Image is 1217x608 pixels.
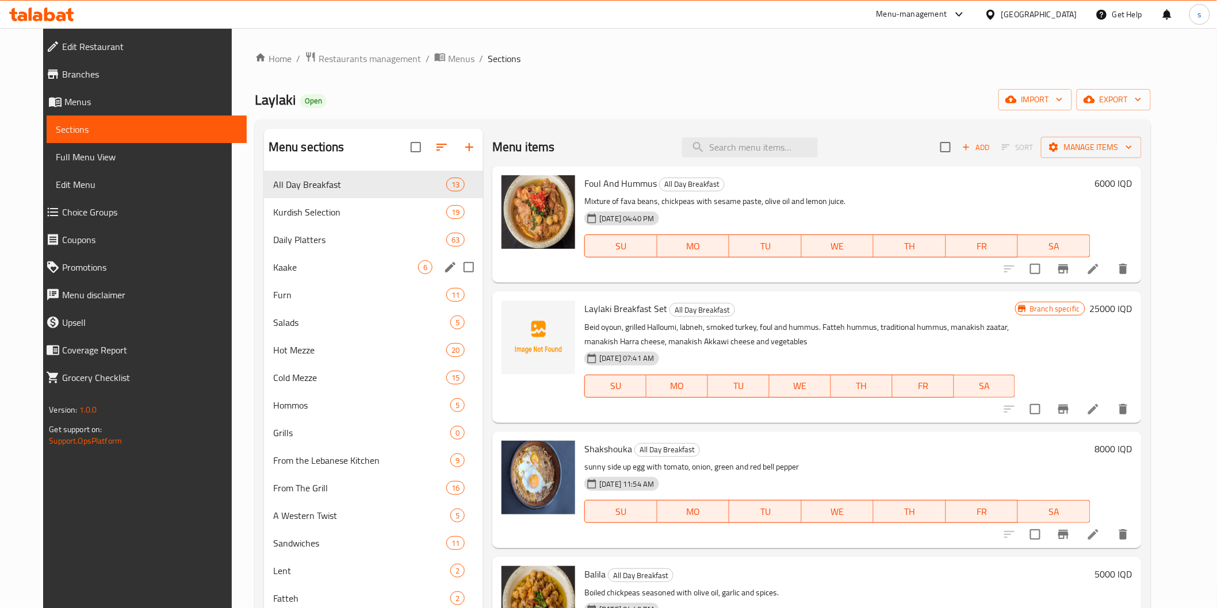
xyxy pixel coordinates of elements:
span: From the Lebanese Kitchen [273,453,450,467]
span: TU [734,503,797,520]
div: Lent2 [264,557,483,584]
span: Daily Platters [273,233,446,247]
span: Manage items [1050,140,1132,155]
span: Grocery Checklist [62,371,237,384]
span: FR [951,238,1014,255]
span: 2 [451,565,464,576]
span: Menus [64,95,237,109]
div: All Day Breakfast [634,443,700,457]
div: A Western Twist5 [264,502,483,529]
span: All Day Breakfast [660,178,724,191]
img: Foul And Hummus [502,175,575,249]
span: [DATE] 11:54 AM [595,479,659,490]
a: Choice Groups [37,198,246,226]
button: delete [1109,395,1137,423]
span: Salads [273,315,450,329]
span: Furn [273,288,446,302]
div: Sandwiches11 [264,529,483,557]
div: Kaake6edit [264,253,483,281]
span: Sections [56,122,237,136]
div: Kurdish Selection [273,205,446,219]
span: Choice Groups [62,205,237,219]
span: import [1008,93,1063,107]
div: Kurdish Selection19 [264,198,483,226]
button: Branch-specific-item [1050,255,1077,283]
span: Hommos [273,398,450,412]
span: Laylaki Breakfast Set [584,300,667,317]
span: SA [959,378,1011,394]
button: FR [893,375,954,398]
span: All Day Breakfast [670,303,734,317]
span: Lent [273,564,450,578]
p: Beid oyoun, grilled Halloumi, labneh, smoked turkey, foul and hummus. Fatteh hummus, traditional ... [584,320,1015,349]
a: Upsell [37,309,246,336]
div: Cold Mezze15 [264,364,483,391]
span: Grills [273,426,450,440]
button: Add [958,138,994,156]
a: Coupons [37,226,246,253]
div: Grills0 [264,419,483,447]
button: Branch-specific-item [1050,521,1077,548]
button: Add section [456,133,483,161]
li: / [426,52,430,66]
span: Shakshouka [584,440,632,457]
button: TU [729,234,802,257]
div: All Day Breakfast [608,568,673,582]
button: Manage items [1041,137,1142,158]
a: Restaurants management [305,51,421,66]
a: Edit Menu [47,171,246,198]
input: search [682,137,818,157]
span: SA [1023,503,1086,520]
button: TH [874,500,946,523]
span: WE [806,503,870,520]
button: WE [802,234,874,257]
span: SU [590,238,652,255]
button: MO [657,234,730,257]
span: Coupons [62,233,237,247]
div: items [418,260,433,274]
span: 63 [447,234,464,245]
span: Sandwiches [273,536,446,550]
span: Branches [62,67,237,81]
span: Laylaki [255,87,296,113]
div: Hot Mezze [273,343,446,357]
button: SU [584,375,646,398]
span: Select to update [1023,257,1047,281]
span: 13 [447,179,464,190]
span: 16 [447,483,464,494]
span: TH [836,378,888,394]
span: 5 [451,317,464,328]
span: 15 [447,372,464,383]
span: Select all sections [404,135,428,159]
span: Cold Mezze [273,371,446,384]
span: 0 [451,428,464,438]
span: Get support on: [49,422,102,437]
div: Fatteh [273,591,450,605]
span: A Western Twist [273,509,450,522]
button: delete [1109,521,1137,548]
button: Branch-specific-item [1050,395,1077,423]
span: MO [651,378,703,394]
span: Add [960,141,992,154]
div: Menu-management [877,7,947,21]
span: SU [590,378,642,394]
p: Boiled chickpeas seasoned with olive oil, garlic and spices. [584,586,1090,600]
span: Upsell [62,315,237,329]
div: items [450,315,465,329]
span: TU [734,238,797,255]
span: SA [1023,238,1086,255]
span: WE [774,378,826,394]
img: Laylaki Breakfast Set [502,301,575,374]
span: Menus [448,52,474,66]
button: SU [584,234,657,257]
span: Restaurants management [319,52,421,66]
span: WE [806,238,870,255]
div: From The Grill16 [264,474,483,502]
h6: 6000 IQD [1095,175,1132,191]
button: SA [1018,234,1090,257]
div: Daily Platters63 [264,226,483,253]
